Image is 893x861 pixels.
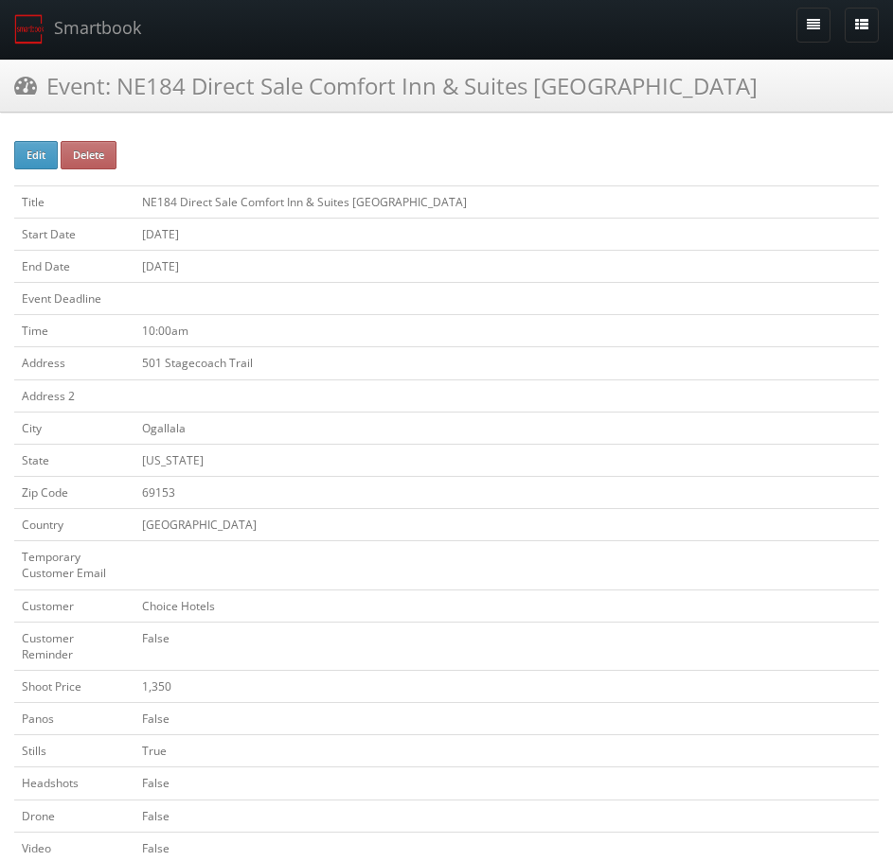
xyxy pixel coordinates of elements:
[134,703,879,735] td: False
[14,622,134,670] td: Customer Reminder
[134,218,879,250] td: [DATE]
[134,767,879,799] td: False
[134,412,879,444] td: Ogallala
[14,379,134,412] td: Address 2
[14,735,134,767] td: Stills
[14,799,134,832] td: Drone
[14,541,134,589] td: Temporary Customer Email
[134,799,879,832] td: False
[14,69,758,102] h3: Event: NE184 Direct Sale Comfort Inn & Suites [GEOGRAPHIC_DATA]
[14,767,134,799] td: Headshots
[14,14,45,44] img: smartbook-logo.png
[14,347,134,379] td: Address
[14,141,58,169] button: Edit
[134,444,879,476] td: [US_STATE]
[14,250,134,282] td: End Date
[14,283,134,315] td: Event Deadline
[14,509,134,541] td: Country
[134,476,879,508] td: 69153
[14,670,134,702] td: Shoot Price
[134,589,879,622] td: Choice Hotels
[14,185,134,218] td: Title
[134,185,879,218] td: NE184 Direct Sale Comfort Inn & Suites [GEOGRAPHIC_DATA]
[134,622,879,670] td: False
[134,735,879,767] td: True
[134,670,879,702] td: 1,350
[134,250,879,282] td: [DATE]
[134,315,879,347] td: 10:00am
[14,218,134,250] td: Start Date
[61,141,116,169] button: Delete
[14,444,134,476] td: State
[14,315,134,347] td: Time
[134,509,879,541] td: [GEOGRAPHIC_DATA]
[14,412,134,444] td: City
[14,476,134,508] td: Zip Code
[134,347,879,379] td: 501 Stagecoach Trail
[14,589,134,622] td: Customer
[14,703,134,735] td: Panos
